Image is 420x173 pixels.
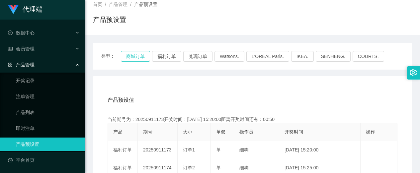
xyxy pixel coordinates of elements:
span: 产品管理 [8,62,35,67]
button: IKEA. [291,51,314,62]
button: Watsons. [214,51,244,62]
td: 福利订单 [108,141,138,159]
td: 20250911173 [138,141,178,159]
span: 操作员 [239,129,253,135]
i: 图标: appstore-o [8,62,13,67]
span: 单 [216,165,221,170]
span: 开奖时间 [285,129,303,135]
i: 图标: table [8,46,13,51]
a: 产品列表 [16,106,80,119]
span: 订单1 [183,147,195,152]
span: 操作 [366,129,375,135]
button: COURTS. [353,51,384,62]
span: / [105,2,106,7]
a: 图标: dashboard平台首页 [8,153,80,167]
span: 产品预设值 [108,96,134,104]
span: 产品预设置 [134,2,157,7]
a: 开奖记录 [16,74,80,87]
button: 福利订单 [152,51,181,62]
span: 首页 [93,2,102,7]
span: 数据中心 [8,30,35,35]
span: 单 [216,147,221,152]
span: 产品 [113,129,123,135]
button: 兑现订单 [183,51,212,62]
span: / [130,2,131,7]
td: [DATE] 15:20:00 [279,141,361,159]
button: SENHENG. [316,51,351,62]
div: 当前期号为：20250911173开奖时间：[DATE] 15:20:00距离开奖时间还有：00:50 [108,116,397,123]
i: 图标: setting [410,69,417,76]
span: 期号 [143,129,152,135]
td: 细狗 [234,141,279,159]
span: 产品管理 [109,2,127,7]
span: 大小 [183,129,192,135]
h1: 产品预设置 [93,15,126,25]
span: 单双 [216,129,225,135]
span: 订单2 [183,165,195,170]
a: 产品预设置 [16,138,80,151]
span: 会员管理 [8,46,35,51]
span: 类型： [101,51,121,62]
a: 注单管理 [16,90,80,103]
button: 商城订单 [121,51,150,62]
button: L'ORÉAL Paris. [246,51,289,62]
a: 代理端 [8,6,42,12]
i: 图标: check-circle-o [8,30,13,35]
img: logo.9652507e.png [8,5,19,14]
a: 即时注单 [16,122,80,135]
